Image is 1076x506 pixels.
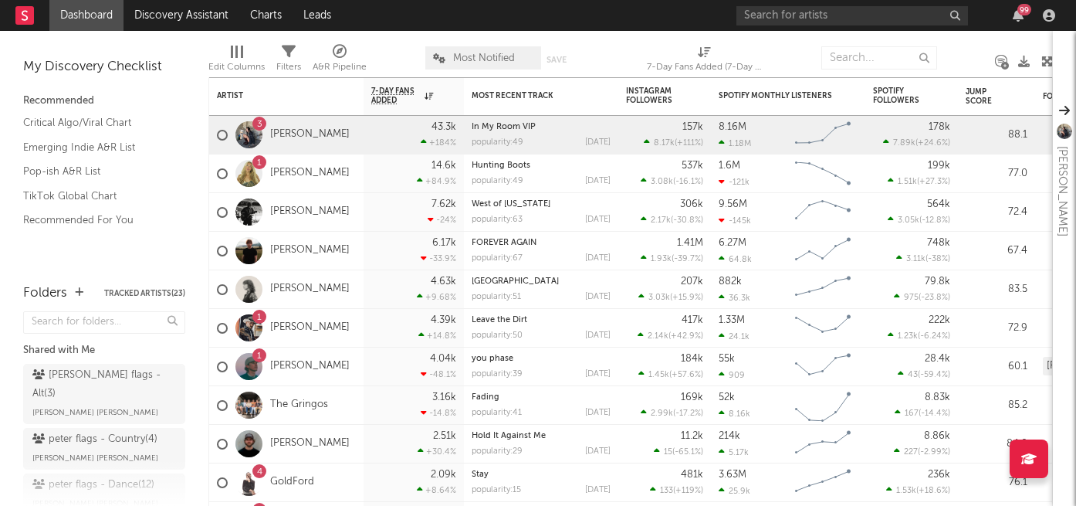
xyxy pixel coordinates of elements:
a: The Gringos [270,399,328,412]
div: New House [472,277,611,286]
div: ( ) [650,485,703,495]
div: Edit Columns [208,58,265,76]
span: 975 [904,294,919,302]
a: Fading [472,393,499,402]
div: ( ) [888,215,950,225]
span: -2.99 % [920,448,948,457]
span: -38 % [928,255,948,263]
a: [PERSON_NAME] [270,283,350,296]
svg: Chart title [788,386,858,425]
span: 2.17k [651,216,671,225]
span: Most Notified [453,53,515,63]
div: 72.4 [966,203,1027,222]
span: +15.9 % [672,294,701,302]
div: 7-Day Fans Added (7-Day Fans Added) [647,58,763,76]
span: 227 [904,448,918,457]
div: Recommended [23,92,185,110]
span: 1.93k [651,255,672,263]
div: 882k [719,277,742,287]
div: popularity: 49 [472,177,523,185]
div: ( ) [894,447,950,457]
span: -17.2 % [675,409,701,418]
a: Hunting Boots [472,161,530,170]
a: In My Room VIP [472,123,536,131]
div: Leave the Dirt [472,316,611,324]
div: 5.17k [719,447,749,457]
svg: Chart title [788,193,858,232]
div: [DATE] [585,293,611,301]
a: peter flags - Country(4)[PERSON_NAME] [PERSON_NAME] [23,428,185,470]
div: Hunting Boots [472,161,611,170]
a: [PERSON_NAME] [270,205,350,219]
span: +57.6 % [672,371,701,379]
a: you phase [472,355,513,363]
div: 60.1 [966,358,1027,376]
a: [PERSON_NAME] [270,167,350,180]
div: popularity: 67 [472,254,523,263]
div: you phase [472,355,611,363]
div: A&R Pipeline [313,58,367,76]
div: [DATE] [585,447,611,456]
div: 84.8 [966,435,1027,453]
div: popularity: 63 [472,216,523,224]
div: 77.0 [966,165,1027,183]
span: -6.24 % [920,332,948,341]
span: +24.6 % [918,139,948,148]
svg: Chart title [788,309,858,348]
div: In My Room VIP [472,123,611,131]
div: ( ) [896,253,950,263]
div: ( ) [644,138,703,148]
a: Critical Algo/Viral Chart [23,114,170,131]
div: popularity: 51 [472,293,521,301]
div: Artist [217,91,333,100]
div: [PERSON_NAME] [1053,146,1071,236]
span: 1.51k [898,178,917,186]
div: peter flags - Dance ( 12 ) [32,476,154,494]
div: 85.2 [966,396,1027,415]
a: [PERSON_NAME] [270,128,350,141]
div: Stay [472,470,611,479]
button: Save [546,56,567,64]
div: [DATE] [585,177,611,185]
div: 67.4 [966,242,1027,260]
a: FOREVER AGAIN [472,239,536,247]
svg: Chart title [788,155,858,193]
svg: Chart title [788,270,858,309]
svg: Chart title [788,232,858,270]
div: 8.16k [719,409,750,419]
div: 236k [928,470,950,480]
div: popularity: 15 [472,486,521,494]
div: 64.8k [719,254,752,264]
span: -14.4 % [921,409,948,418]
span: 2.14k [648,332,668,341]
a: Leave the Dirt [472,316,527,324]
a: West of [US_STATE] [472,200,550,209]
div: 1.6M [719,161,740,171]
div: 1.33M [719,315,745,325]
span: 43 [908,371,918,379]
input: Search for folders... [23,311,185,334]
a: [PERSON_NAME] [270,321,350,335]
div: -121k [719,177,749,187]
div: -145k [719,216,751,226]
div: ( ) [894,292,950,302]
div: FOREVER AGAIN [472,239,611,247]
div: 748k [927,238,950,248]
span: [PERSON_NAME] [PERSON_NAME] [32,449,158,467]
div: My Discovery Checklist [23,58,185,76]
div: ( ) [638,331,703,341]
div: 76.1 [966,474,1027,492]
a: Stay [472,470,489,479]
div: popularity: 41 [472,409,522,417]
div: ( ) [641,253,703,263]
div: [DATE] [585,254,611,263]
div: 4.39k [431,315,456,325]
div: ( ) [898,369,950,379]
div: ( ) [654,447,703,457]
span: +42.9 % [671,332,701,341]
a: [PERSON_NAME] [270,360,350,373]
svg: Chart title [788,425,858,464]
div: 564k [927,199,950,209]
div: 1.41M [677,238,703,248]
a: Hold It Against Me [472,432,546,440]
